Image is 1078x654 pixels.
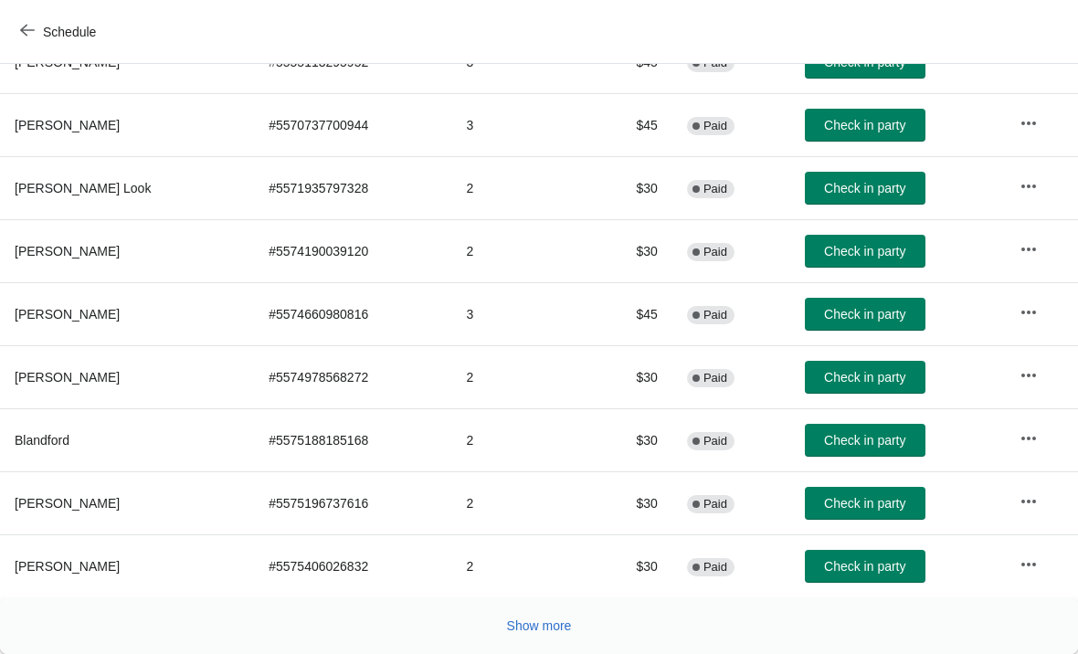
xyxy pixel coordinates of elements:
span: Check in party [824,118,905,132]
button: Check in party [805,109,925,142]
td: $30 [586,345,671,408]
span: Show more [507,618,572,633]
span: [PERSON_NAME] [15,496,120,511]
button: Show more [500,609,579,642]
td: $30 [586,408,671,471]
span: Blandford [15,433,69,448]
td: $30 [586,219,671,282]
td: # 5570737700944 [254,93,451,156]
td: $45 [586,282,671,345]
td: # 5574978568272 [254,345,451,408]
span: [PERSON_NAME] [15,370,120,385]
span: [PERSON_NAME] [15,118,120,132]
button: Check in party [805,361,925,394]
button: Check in party [805,235,925,268]
td: 3 [452,93,587,156]
td: $30 [586,471,671,534]
td: # 5571935797328 [254,156,451,219]
button: Check in party [805,298,925,331]
span: Check in party [824,244,905,258]
span: Check in party [824,370,905,385]
span: Check in party [824,307,905,322]
span: [PERSON_NAME] Look [15,181,151,195]
span: Check in party [824,433,905,448]
td: 2 [452,156,587,219]
td: # 5574660980816 [254,282,451,345]
button: Check in party [805,487,925,520]
span: Paid [703,434,727,448]
td: 3 [452,282,587,345]
span: [PERSON_NAME] [15,244,120,258]
td: 2 [452,534,587,597]
span: Check in party [824,496,905,511]
span: [PERSON_NAME] [15,307,120,322]
span: Paid [703,497,727,512]
span: Paid [703,119,727,133]
span: Paid [703,182,727,196]
button: Check in party [805,424,925,457]
td: 2 [452,219,587,282]
span: Check in party [824,559,905,574]
td: 2 [452,345,587,408]
button: Check in party [805,172,925,205]
td: # 5575406026832 [254,534,451,597]
span: Schedule [43,25,96,39]
span: [PERSON_NAME] [15,559,120,574]
span: Paid [703,371,727,385]
span: Paid [703,308,727,322]
span: Paid [703,560,727,575]
td: $30 [586,156,671,219]
td: # 5575196737616 [254,471,451,534]
td: $45 [586,93,671,156]
td: $30 [586,534,671,597]
span: Paid [703,245,727,259]
td: # 5575188185168 [254,408,451,471]
td: 2 [452,471,587,534]
td: # 5574190039120 [254,219,451,282]
button: Schedule [9,16,111,48]
button: Check in party [805,550,925,583]
span: Check in party [824,181,905,195]
td: 2 [452,408,587,471]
